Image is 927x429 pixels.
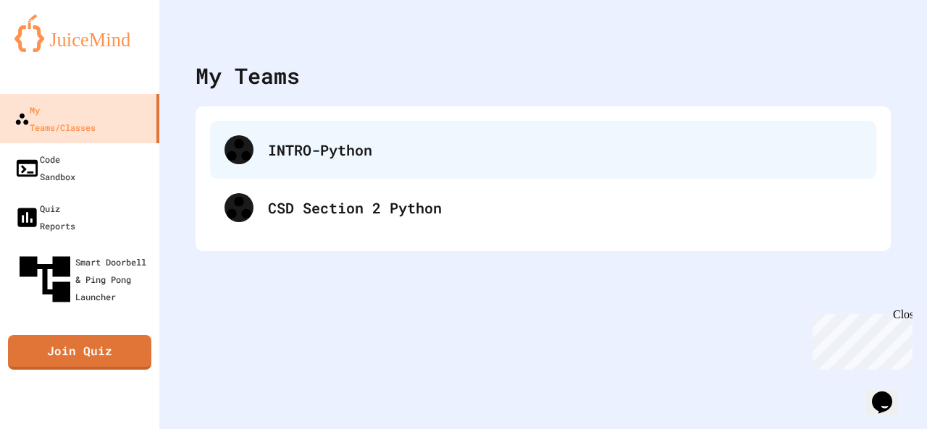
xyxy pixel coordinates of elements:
[210,121,876,179] div: INTRO-Python
[210,179,876,237] div: CSD Section 2 Python
[6,6,100,92] div: Chat with us now!Close
[14,150,75,185] div: Code Sandbox
[807,308,913,370] iframe: chat widget
[14,200,75,234] div: Quiz Reports
[196,59,300,92] div: My Teams
[14,249,154,310] div: Smart Doorbell & Ping Pong Launcher
[14,14,145,52] img: logo-orange.svg
[268,139,862,161] div: INTRO-Python
[14,101,96,136] div: My Teams/Classes
[8,335,151,370] a: Join Quiz
[268,197,862,218] div: CSD Section 2 Python
[866,371,913,415] iframe: chat widget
